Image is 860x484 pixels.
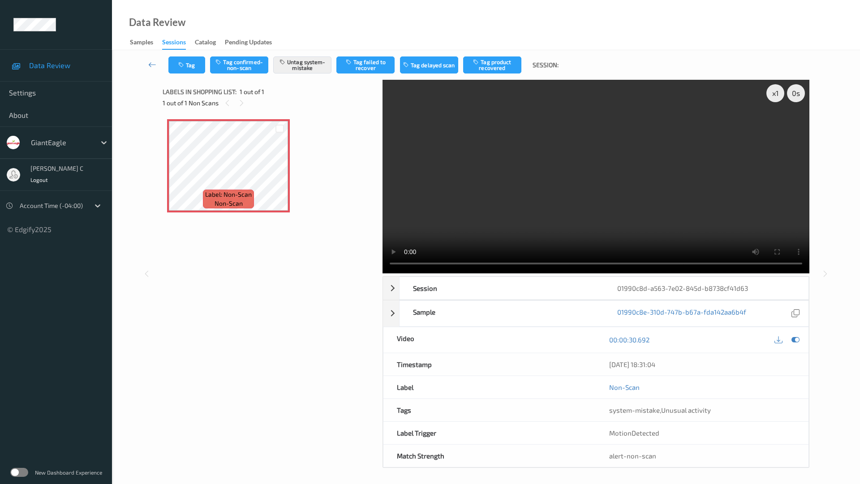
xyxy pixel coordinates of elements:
a: Catalog [195,36,225,49]
span: system-mistake [609,406,660,414]
div: 0 s [787,84,805,102]
div: Catalog [195,38,216,49]
button: Tag failed to recover [336,56,395,73]
div: Label [383,376,596,398]
span: Labels in shopping list: [163,87,236,96]
button: Tag product recovered [463,56,521,73]
button: Tag confirmed-non-scan [210,56,268,73]
div: Sample01990c8e-310d-747b-b67a-fda142aa6b4f [383,300,809,327]
a: Non-Scan [609,383,640,392]
div: Video [383,327,596,353]
span: Unusual activity [661,406,711,414]
button: Tag [168,56,205,73]
div: Sample [400,301,604,326]
div: Tags [383,399,596,421]
button: Untag system-mistake [273,56,331,73]
a: 01990c8e-310d-747b-b67a-fda142aa6b4f [617,307,746,320]
a: Pending Updates [225,36,281,49]
div: Session01990c8d-a563-7e02-845d-b8738cf41d63 [383,277,809,300]
div: MotionDetected [596,422,808,444]
span: non-scan [215,199,243,208]
div: Label Trigger [383,422,596,444]
div: alert-non-scan [609,451,795,460]
div: 01990c8d-a563-7e02-845d-b8738cf41d63 [604,277,808,299]
div: x 1 [766,84,784,102]
button: Tag delayed scan [400,56,458,73]
div: 1 out of 1 Non Scans [163,97,376,108]
div: [DATE] 18:31:04 [609,360,795,369]
a: 00:00:30.692 [609,335,649,344]
div: Samples [130,38,153,49]
span: 1 out of 1 [240,87,264,96]
div: Data Review [129,18,185,27]
div: Match Strength [383,445,596,467]
div: Sessions [162,38,186,50]
a: Samples [130,36,162,49]
span: Label: Non-Scan [205,190,252,199]
div: Pending Updates [225,38,272,49]
a: Sessions [162,36,195,50]
div: Timestamp [383,353,596,376]
span: , [609,406,711,414]
div: Session [400,277,604,299]
span: Session: [533,60,559,69]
